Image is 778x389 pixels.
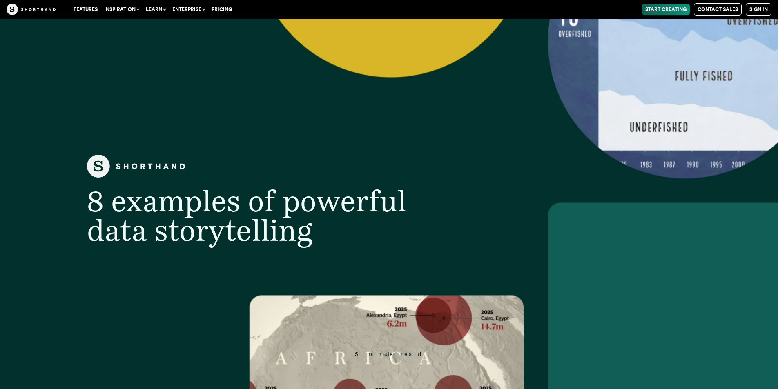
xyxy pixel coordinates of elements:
button: Inspiration [101,4,143,15]
a: Start Creating [642,4,690,15]
button: Learn [143,4,169,15]
img: The Craft [7,4,56,15]
span: 8 examples of powerful data storytelling [87,183,406,248]
a: Features [70,4,101,15]
span: 5 minute read [355,351,423,357]
a: Contact Sales [694,3,742,16]
button: Enterprise [169,4,208,15]
a: Pricing [208,4,235,15]
a: Sign in [746,3,771,16]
